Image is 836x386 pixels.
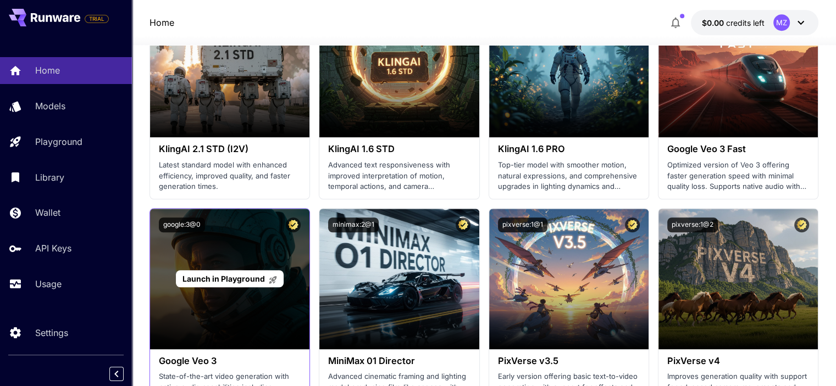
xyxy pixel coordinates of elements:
[456,217,470,232] button: Certified Model – Vetted for best performance and includes a commercial license.
[667,144,809,154] h3: Google Veo 3 Fast
[691,10,818,35] button: $0.00MZ
[109,367,124,381] button: Collapse sidebar
[498,217,547,232] button: pixverse:1@1
[658,209,818,349] img: alt
[498,144,640,154] h3: KlingAI 1.6 PRO
[794,217,809,232] button: Certified Model – Vetted for best performance and includes a commercial license.
[35,277,62,290] p: Usage
[85,15,108,23] span: TRIAL
[150,16,174,29] nav: breadcrumb
[150,16,174,29] a: Home
[328,356,470,366] h3: MiniMax 01 Director
[159,160,301,192] p: Latest standard model with enhanced efficiency, improved quality, and faster generation times.
[328,160,470,192] p: Advanced text responsiveness with improved interpretation of motion, temporal actions, and camera...
[35,135,82,148] p: Playground
[118,364,132,384] div: Collapse sidebar
[85,12,109,25] span: Add your payment card to enable full platform functionality.
[159,356,301,366] h3: Google Veo 3
[35,326,68,339] p: Settings
[159,217,205,232] button: google:3@0
[35,242,71,255] p: API Keys
[726,18,765,27] span: credits left
[489,209,649,349] img: alt
[286,217,301,232] button: Certified Model – Vetted for best performance and includes a commercial license.
[328,144,470,154] h3: KlingAI 1.6 STD
[35,99,65,113] p: Models
[498,356,640,366] h3: PixVerse v3.5
[319,209,479,349] img: alt
[498,160,640,192] p: Top-tier model with smoother motion, natural expressions, and comprehensive upgrades in lighting ...
[702,18,726,27] span: $0.00
[625,217,640,232] button: Certified Model – Vetted for best performance and includes a commercial license.
[159,144,301,154] h3: KlingAI 2.1 STD (I2V)
[35,171,64,184] p: Library
[35,206,60,219] p: Wallet
[328,217,379,232] button: minimax:2@1
[182,274,265,283] span: Launch in Playground
[35,64,60,77] p: Home
[667,217,718,232] button: pixverse:1@2
[176,270,283,287] a: Launch in Playground
[667,160,809,192] p: Optimized version of Veo 3 offering faster generation speed with minimal quality loss. Supports n...
[773,14,790,31] div: MZ
[667,356,809,366] h3: PixVerse v4
[702,17,765,29] div: $0.00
